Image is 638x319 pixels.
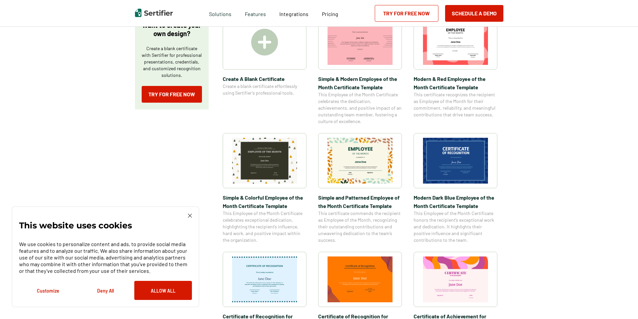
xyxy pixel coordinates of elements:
img: Simple & Modern Employee of the Month Certificate Template [328,19,393,65]
span: Create a blank certificate effortlessly using Sertifier’s professional tools. [223,83,306,96]
img: Certificate of Recognition for Teachers Template [232,256,297,302]
span: Modern & Red Employee of the Month Certificate Template [414,75,497,91]
a: Simple & Colorful Employee of the Month Certificate TemplateSimple & Colorful Employee of the Mon... [223,133,306,243]
span: Pricing [322,11,338,17]
button: Customize [19,281,77,300]
span: Integrations [279,11,308,17]
span: Features [245,9,266,17]
p: Create a blank certificate with Sertifier for professional presentations, credentials, and custom... [142,45,202,79]
span: Simple and Patterned Employee of the Month Certificate Template [318,193,402,210]
iframe: Chat Widget [605,287,638,319]
span: Create A Blank Certificate [223,75,306,83]
span: Modern Dark Blue Employee of the Month Certificate Template [414,193,497,210]
img: Sertifier | Digital Credentialing Platform [135,9,173,17]
span: This Employee of the Month Certificate celebrates the dedication, achievements, and positive impa... [318,91,402,125]
a: Try for Free Now [375,5,438,22]
img: Cookie Popup Close [188,214,192,218]
button: Allow All [134,281,192,300]
button: Schedule a Demo [445,5,503,22]
p: This website uses cookies [19,222,132,229]
button: Deny All [77,281,134,300]
a: Integrations [279,9,308,17]
img: Certificate of Recognition for Pastor [328,256,393,302]
span: Solutions [209,9,231,17]
a: Try for Free Now [142,86,202,103]
img: Certificate of Achievement for Preschool Template [423,256,488,302]
span: This Employee of the Month Certificate honors the recipient’s exceptional work and dedication. It... [414,210,497,243]
a: Pricing [322,9,338,17]
img: Modern Dark Blue Employee of the Month Certificate Template [423,138,488,184]
p: Want to create your own design? [142,21,202,38]
a: Simple and Patterned Employee of the Month Certificate TemplateSimple and Patterned Employee of t... [318,133,402,243]
span: This certificate commends the recipient as Employee of the Month, recognizing their outstanding c... [318,210,402,243]
p: We use cookies to personalize content and ads, to provide social media features and to analyze ou... [19,241,192,274]
span: Simple & Modern Employee of the Month Certificate Template [318,75,402,91]
img: Create A Blank Certificate [251,29,278,56]
span: This certificate recognizes the recipient as Employee of the Month for their commitment, reliabil... [414,91,497,118]
img: Simple and Patterned Employee of the Month Certificate Template [328,138,393,184]
img: Simple & Colorful Employee of the Month Certificate Template [232,138,297,184]
a: Modern & Red Employee of the Month Certificate TemplateModern & Red Employee of the Month Certifi... [414,14,497,125]
a: Modern Dark Blue Employee of the Month Certificate TemplateModern Dark Blue Employee of the Month... [414,133,497,243]
span: This Employee of the Month Certificate celebrates exceptional dedication, highlighting the recipi... [223,210,306,243]
span: Simple & Colorful Employee of the Month Certificate Template [223,193,306,210]
img: Modern & Red Employee of the Month Certificate Template [423,19,488,65]
a: Simple & Modern Employee of the Month Certificate TemplateSimple & Modern Employee of the Month C... [318,14,402,125]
